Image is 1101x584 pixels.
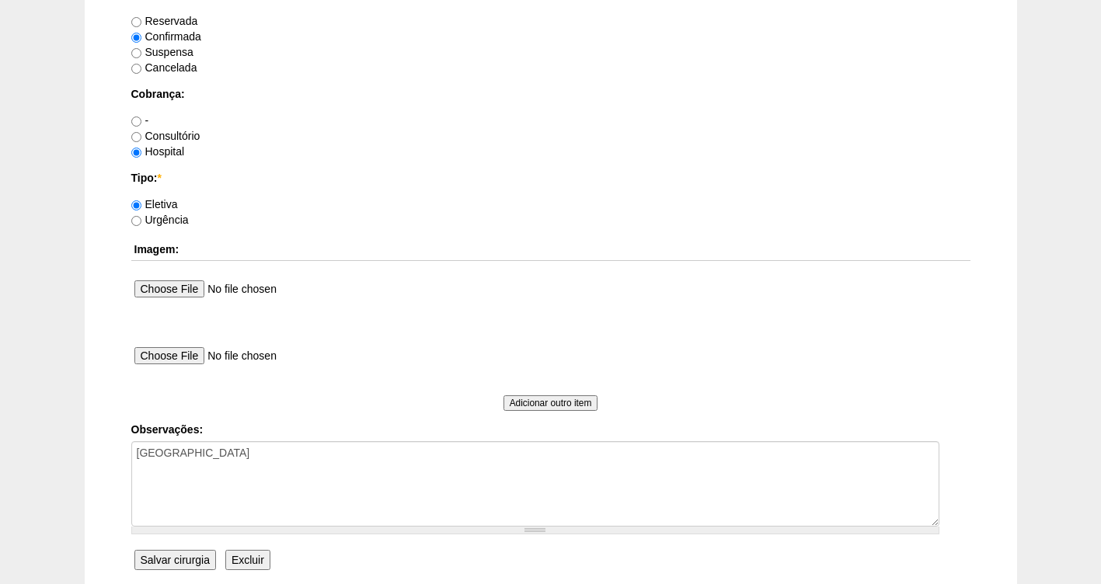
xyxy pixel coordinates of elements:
[131,200,141,210] input: Eletiva
[131,116,141,127] input: -
[131,64,141,74] input: Cancelada
[131,216,141,226] input: Urgência
[131,132,141,142] input: Consultório
[131,61,197,74] label: Cancelada
[131,145,185,158] label: Hospital
[131,33,141,43] input: Confirmada
[225,550,270,570] input: Excluir
[131,148,141,158] input: Hospital
[131,86,970,102] label: Cobrança:
[131,238,970,261] th: Imagem:
[131,15,198,27] label: Reservada
[131,48,141,58] input: Suspensa
[134,550,216,570] input: Salvar cirurgia
[131,17,141,27] input: Reservada
[503,395,598,411] input: Adicionar outro item
[131,130,200,142] label: Consultório
[131,30,201,43] label: Confirmada
[131,214,189,226] label: Urgência
[131,198,178,210] label: Eletiva
[157,172,161,184] span: Este campo é obrigatório.
[131,170,970,186] label: Tipo:
[131,114,149,127] label: -
[131,422,970,437] label: Observações:
[131,441,939,527] textarea: [GEOGRAPHIC_DATA]
[131,46,193,58] label: Suspensa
